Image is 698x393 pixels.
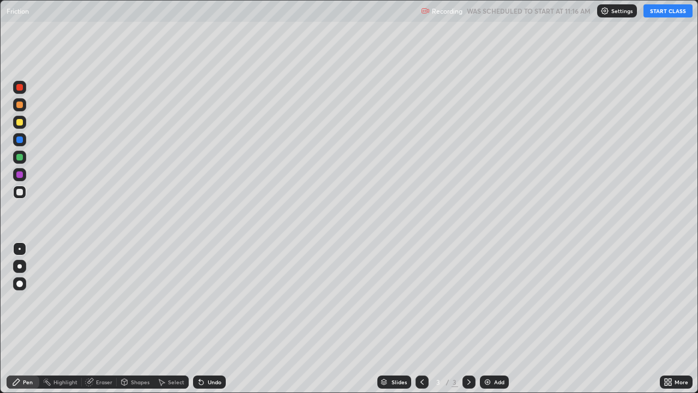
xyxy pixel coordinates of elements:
div: Slides [392,379,407,385]
p: Settings [611,8,633,14]
div: Eraser [96,379,112,385]
div: Highlight [53,379,77,385]
button: START CLASS [643,4,693,17]
div: 3 [452,377,458,387]
img: recording.375f2c34.svg [421,7,430,15]
div: 3 [433,379,444,385]
p: Recording [432,7,462,15]
div: More [675,379,688,385]
div: Undo [208,379,221,385]
img: class-settings-icons [600,7,609,15]
div: Select [168,379,184,385]
h5: WAS SCHEDULED TO START AT 11:16 AM [467,6,591,16]
div: Shapes [131,379,149,385]
p: Friction [7,7,29,15]
img: add-slide-button [483,378,492,386]
div: Add [494,379,504,385]
div: Pen [23,379,33,385]
div: / [446,379,449,385]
